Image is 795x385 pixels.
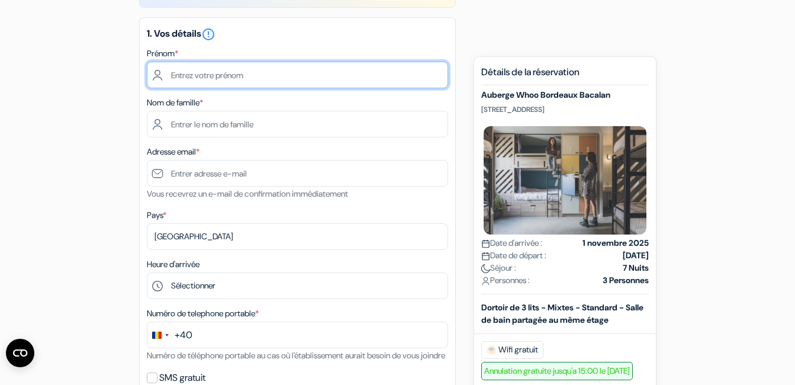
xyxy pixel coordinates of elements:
button: Ouvrir le widget CMP [6,339,34,367]
h5: 1. Vos détails [147,27,448,41]
span: Date de départ : [481,249,546,262]
span: Annulation gratuite jusqu'a 15:00 le [DATE] [481,362,633,380]
span: Date d'arrivée : [481,237,542,249]
img: calendar.svg [481,239,490,248]
input: Entrer adresse e-mail [147,160,448,187]
small: Vous recevrez un e-mail de confirmation immédiatement [147,188,348,199]
b: Dortoir de 3 lits - Mixtes - Standard - Salle de bain partagée au même étage [481,302,643,325]
label: Pays [147,209,166,222]
div: +40 [175,328,192,342]
a: error_outline [201,27,215,40]
label: Adresse email [147,146,199,158]
label: Nom de famille [147,97,203,109]
small: Numéro de téléphone portable au cas où l'établissement aurait besoin de vous joindre [147,350,445,361]
i: error_outline [201,27,215,41]
h5: Détails de la réservation [481,66,649,85]
img: free_wifi.svg [487,345,496,355]
strong: 1 novembre 2025 [582,237,649,249]
label: Prénom [147,47,178,60]
input: Entrer le nom de famille [147,111,448,137]
strong: [DATE] [623,249,649,262]
strong: 7 Nuits [623,262,649,274]
label: Numéro de telephone portable [147,307,259,320]
strong: 3 Personnes [603,274,649,287]
span: Wifi gratuit [481,341,543,359]
label: Heure d'arrivée [147,258,199,271]
span: Séjour : [481,262,516,274]
button: Change country, selected Romania (+40) [147,322,192,348]
input: Entrez votre prénom [147,62,448,88]
img: user_icon.svg [481,277,490,285]
p: [STREET_ADDRESS] [481,105,649,114]
span: Personnes : [481,274,530,287]
img: calendar.svg [481,252,490,261]
img: moon.svg [481,264,490,273]
h5: Auberge Whoo Bordeaux Bacalan [481,90,649,100]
